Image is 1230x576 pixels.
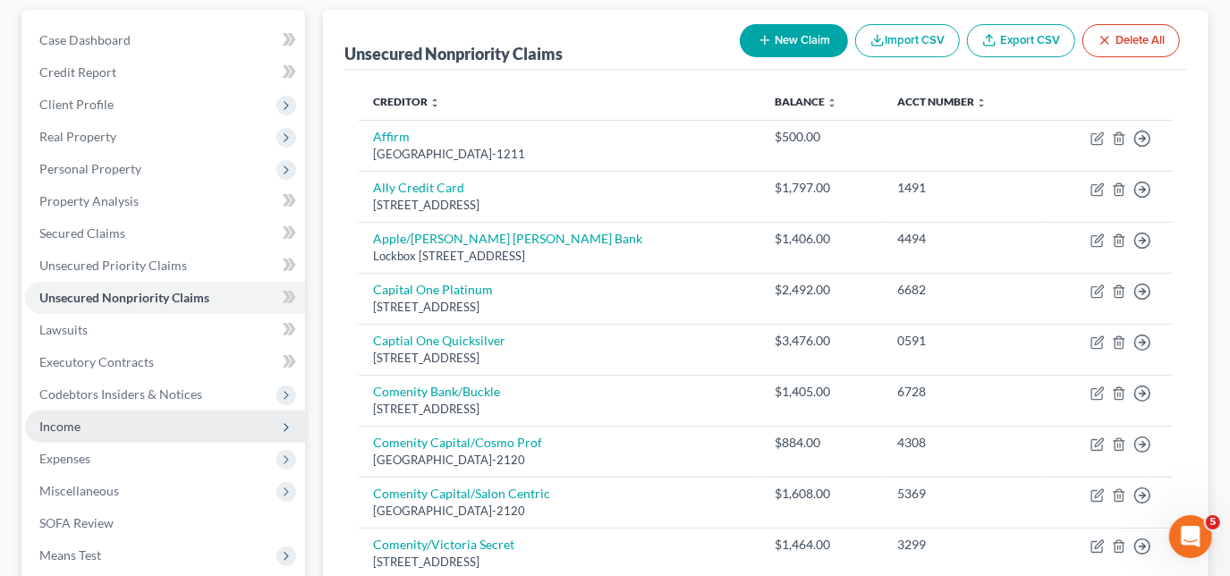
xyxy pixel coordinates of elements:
[897,485,1028,503] div: 5369
[373,197,746,214] div: [STREET_ADDRESS]
[39,354,154,369] span: Executory Contracts
[25,217,305,250] a: Secured Claims
[373,350,746,367] div: [STREET_ADDRESS]
[373,537,514,552] a: Comenity/Victoria Secret
[827,97,837,108] i: unfold_more
[39,386,202,402] span: Codebtors Insiders & Notices
[39,97,114,112] span: Client Profile
[1169,515,1212,558] iframe: Intercom live chat
[39,419,81,434] span: Income
[429,97,440,108] i: unfold_more
[775,434,869,452] div: $884.00
[775,536,869,554] div: $1,464.00
[373,435,542,450] a: Comenity Capital/Cosmo Prof
[39,64,116,80] span: Credit Report
[897,332,1028,350] div: 0591
[39,129,116,144] span: Real Property
[373,333,505,348] a: Captial One Quicksilver
[373,486,550,501] a: Comenity Capital/Salon Centric
[775,128,869,146] div: $500.00
[25,185,305,217] a: Property Analysis
[373,282,493,297] a: Capital One Platinum
[373,146,746,163] div: [GEOGRAPHIC_DATA]-1211
[775,95,837,108] a: Balance unfold_more
[25,282,305,314] a: Unsecured Nonpriority Claims
[1206,515,1220,529] span: 5
[897,281,1028,299] div: 6682
[39,547,101,563] span: Means Test
[775,179,869,197] div: $1,797.00
[897,434,1028,452] div: 4308
[373,452,746,469] div: [GEOGRAPHIC_DATA]-2120
[25,314,305,346] a: Lawsuits
[775,230,869,248] div: $1,406.00
[25,346,305,378] a: Executory Contracts
[25,250,305,282] a: Unsecured Priority Claims
[976,97,987,108] i: unfold_more
[855,24,960,57] button: Import CSV
[967,24,1075,57] a: Export CSV
[373,384,500,399] a: Comenity Bank/Buckle
[25,56,305,89] a: Credit Report
[740,24,848,57] button: New Claim
[775,383,869,401] div: $1,405.00
[775,332,869,350] div: $3,476.00
[897,95,987,108] a: Acct Number unfold_more
[897,383,1028,401] div: 6728
[373,401,746,418] div: [STREET_ADDRESS]
[344,43,563,64] div: Unsecured Nonpriority Claims
[25,507,305,539] a: SOFA Review
[373,503,746,520] div: [GEOGRAPHIC_DATA]-2120
[39,451,90,466] span: Expenses
[39,225,125,241] span: Secured Claims
[373,231,642,246] a: Apple/[PERSON_NAME] [PERSON_NAME] Bank
[39,161,141,176] span: Personal Property
[373,95,440,108] a: Creditor unfold_more
[25,24,305,56] a: Case Dashboard
[373,180,464,195] a: Ally Credit Card
[39,258,187,273] span: Unsecured Priority Claims
[775,485,869,503] div: $1,608.00
[373,554,746,571] div: [STREET_ADDRESS]
[373,248,746,265] div: Lockbox [STREET_ADDRESS]
[39,193,139,208] span: Property Analysis
[39,483,119,498] span: Miscellaneous
[1082,24,1180,57] button: Delete All
[775,281,869,299] div: $2,492.00
[897,536,1028,554] div: 3299
[39,290,209,305] span: Unsecured Nonpriority Claims
[39,515,114,530] span: SOFA Review
[373,299,746,316] div: [STREET_ADDRESS]
[39,32,131,47] span: Case Dashboard
[373,129,410,144] a: Affirm
[897,179,1028,197] div: 1491
[39,322,88,337] span: Lawsuits
[897,230,1028,248] div: 4494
